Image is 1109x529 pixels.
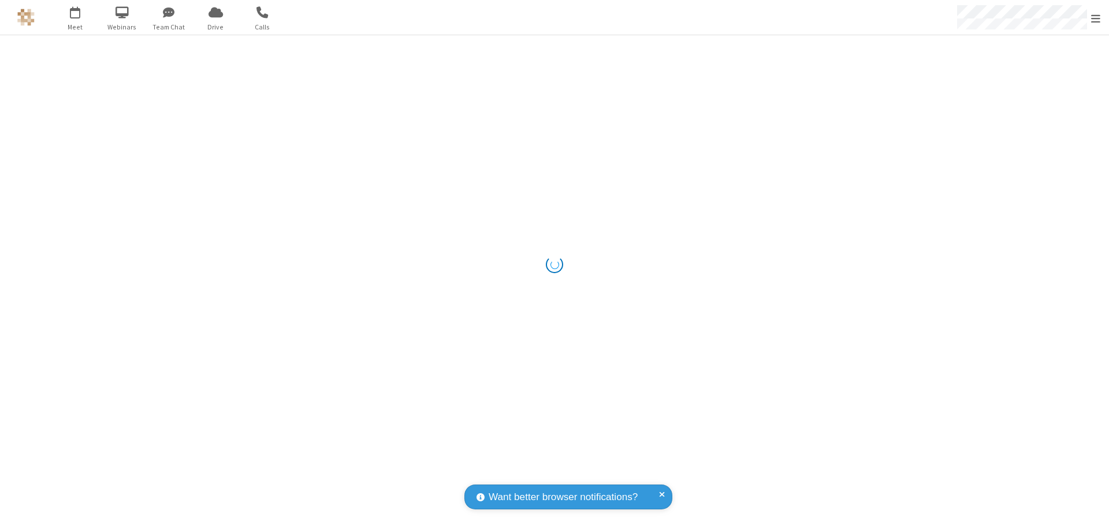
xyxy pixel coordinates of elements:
[194,22,237,32] span: Drive
[17,9,35,26] img: QA Selenium DO NOT DELETE OR CHANGE
[54,22,97,32] span: Meet
[489,490,638,505] span: Want better browser notifications?
[101,22,144,32] span: Webinars
[147,22,191,32] span: Team Chat
[241,22,284,32] span: Calls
